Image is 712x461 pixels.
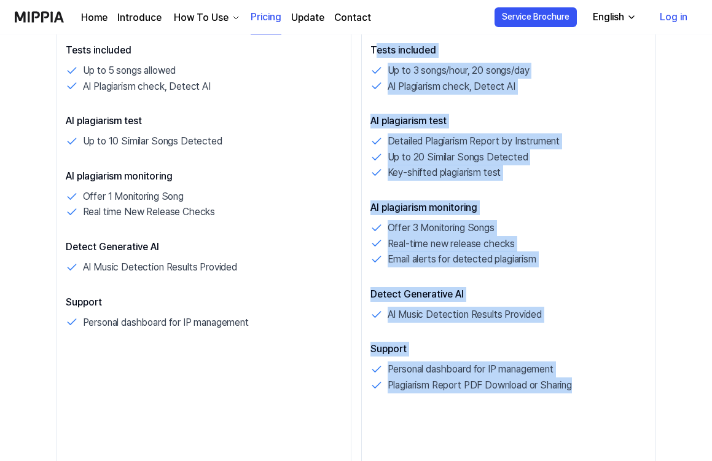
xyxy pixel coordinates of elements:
p: AI Music Detection Results Provided [388,307,542,323]
button: Service Brochure [495,7,577,27]
p: Detect Generative AI [66,240,342,254]
p: AI plagiarism test [370,114,647,128]
p: AI plagiarism test [66,114,342,128]
p: AI Music Detection Results Provided [83,259,237,275]
p: Tests included [66,43,342,58]
p: Tests included [370,43,647,58]
p: Detailed Plagiarism Report by Instrument [388,133,560,149]
p: Personal dashboard for IP management [83,315,249,331]
p: Plagiarism Report PDF Download or Sharing [388,377,572,393]
p: AI plagiarism monitoring [66,169,342,184]
div: How To Use [171,10,231,25]
button: English [583,5,644,30]
button: How To Use [171,10,241,25]
p: Up to 3 songs/hour, 20 songs/day [388,63,530,79]
a: Pricing [251,1,281,34]
p: Up to 20 Similar Songs Detected [388,149,528,165]
p: Key-shifted plagiarism test [388,165,501,181]
p: Up to 10 Similar Songs Detected [83,133,222,149]
p: Support [66,295,342,310]
p: Detect Generative AI [370,287,647,302]
p: Up to 5 songs allowed [83,63,176,79]
p: Offer 1 Monitoring Song [83,189,184,205]
a: Update [291,10,324,25]
a: Introduce [117,10,162,25]
p: Email alerts for detected plagiarism [388,251,536,267]
a: Home [81,10,108,25]
p: AI plagiarism monitoring [370,200,647,215]
p: Support [370,342,647,357]
div: English [590,10,627,25]
p: Offer 3 Monitoring Songs [388,220,495,236]
p: Real time New Release Checks [83,204,216,220]
p: AI Plagiarism check, Detect AI [388,79,515,95]
a: Contact [334,10,371,25]
p: AI Plagiarism check, Detect AI [83,79,211,95]
p: Real-time new release checks [388,236,515,252]
p: Personal dashboard for IP management [388,361,554,377]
